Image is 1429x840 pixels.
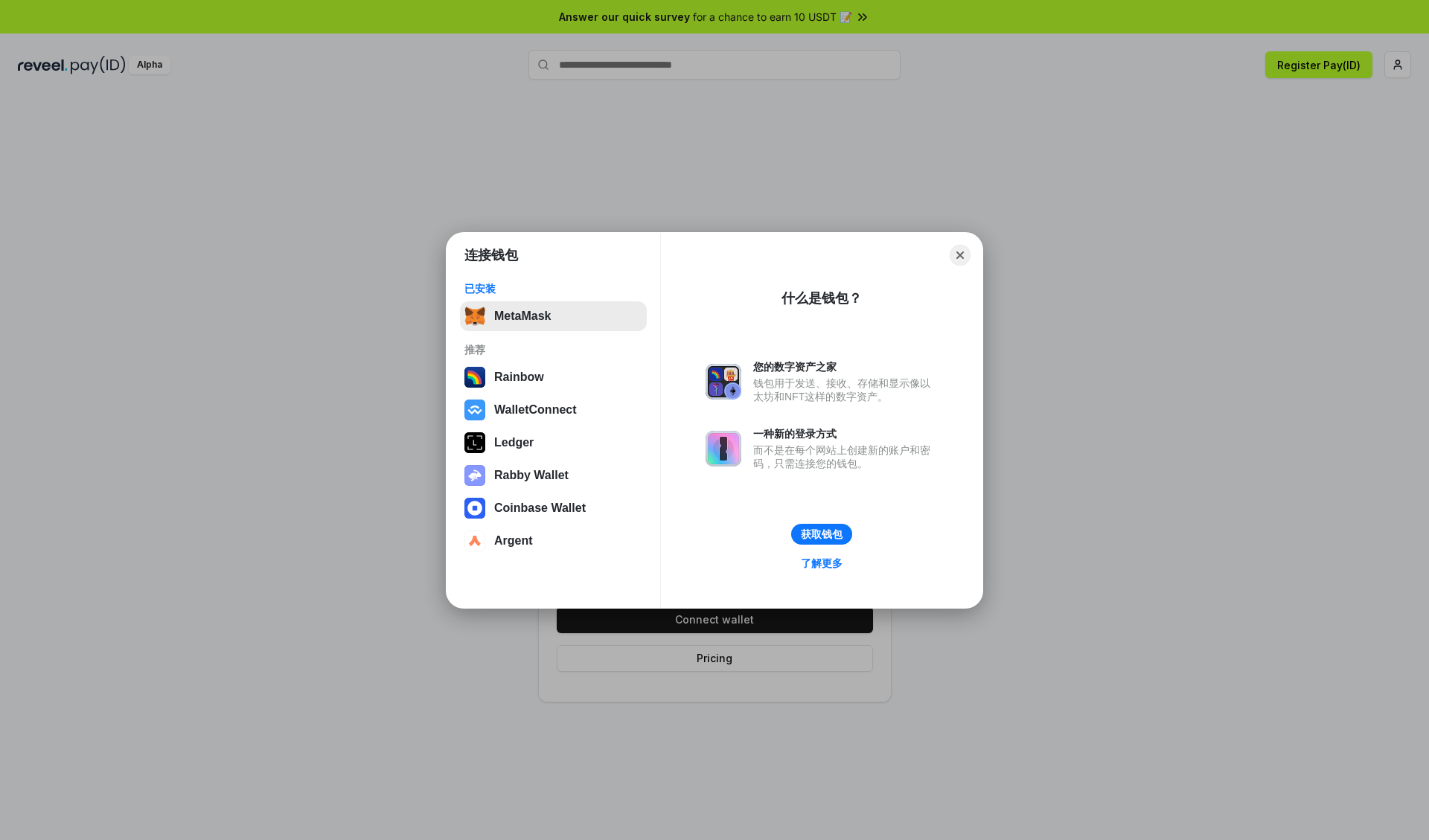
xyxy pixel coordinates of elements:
[460,493,647,523] button: Coinbase Wallet
[460,428,647,458] button: Ledger
[464,246,518,264] h1: 连接钱包
[801,557,843,570] div: 了解更多
[464,498,485,519] img: svg+xml,%3Csvg%20width%3D%2228%22%20height%3D%2228%22%20viewBox%3D%220%200%2028%2028%22%20fill%3D...
[494,371,544,384] div: Rainbow
[494,469,569,482] div: Rabby Wallet
[494,501,586,515] div: Coinbase Wallet
[494,534,533,548] div: Argent
[494,403,577,417] div: WalletConnect
[781,289,862,307] div: 什么是钱包？
[753,443,938,470] div: 而不是在每个网站上创建新的账户和密码，只需连接您的钱包。
[464,432,485,453] img: svg+xml,%3Csvg%20xmlns%3D%22http%3A%2F%2Fwww.w3.org%2F2000%2Fsvg%22%20width%3D%2228%22%20height%3...
[792,554,851,573] a: 了解更多
[791,524,852,545] button: 获取钱包
[464,343,642,356] div: 推荐
[460,301,647,331] button: MetaMask
[753,376,938,403] div: 钱包用于发送、接收、存储和显示像以太坊和NFT这样的数字资产。
[706,431,741,467] img: svg+xml,%3Csvg%20xmlns%3D%22http%3A%2F%2Fwww.w3.org%2F2000%2Fsvg%22%20fill%3D%22none%22%20viewBox...
[950,245,971,266] button: Close
[460,395,647,425] button: WalletConnect
[464,465,485,486] img: svg+xml,%3Csvg%20xmlns%3D%22http%3A%2F%2Fwww.w3.org%2F2000%2Fsvg%22%20fill%3D%22none%22%20viewBox...
[753,360,938,373] div: 您的数字资产之家
[464,306,485,327] img: svg+xml,%3Csvg%20fill%3D%22none%22%20height%3D%2233%22%20viewBox%3D%220%200%2035%2033%22%20width%...
[753,427,938,440] div: 一种新的登录方式
[460,362,647,392] button: Rainbow
[464,530,485,551] img: svg+xml,%3Csvg%20width%3D%2228%22%20height%3D%2228%22%20viewBox%3D%220%200%2028%2028%22%20fill%3D...
[460,461,647,490] button: Rabby Wallet
[464,282,642,295] div: 已安装
[801,528,843,541] div: 获取钱包
[464,367,485,388] img: svg+xml,%3Csvg%20width%3D%22120%22%20height%3D%22120%22%20viewBox%3D%220%200%20120%20120%22%20fil...
[706,364,741,400] img: svg+xml,%3Csvg%20xmlns%3D%22http%3A%2F%2Fwww.w3.org%2F2000%2Fsvg%22%20fill%3D%22none%22%20viewBox...
[464,400,485,420] img: svg+xml,%3Csvg%20width%3D%2228%22%20height%3D%2228%22%20viewBox%3D%220%200%2028%2028%22%20fill%3D...
[494,436,534,449] div: Ledger
[494,310,551,323] div: MetaMask
[460,526,647,556] button: Argent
